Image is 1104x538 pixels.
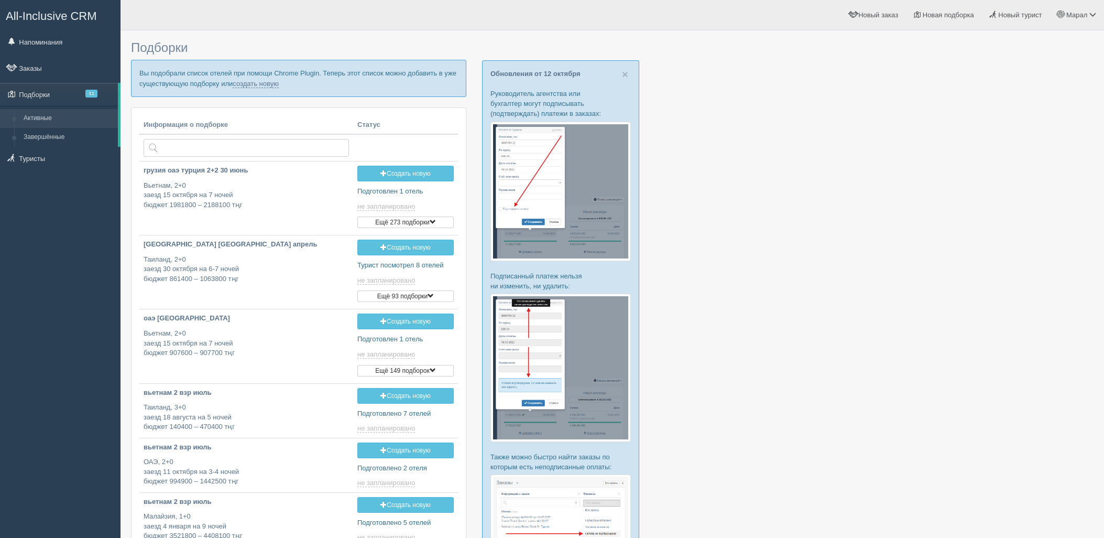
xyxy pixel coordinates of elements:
p: [GEOGRAPHIC_DATA] [GEOGRAPHIC_DATA] апрель [144,240,349,250]
span: не запланировано [357,202,415,211]
a: [GEOGRAPHIC_DATA] [GEOGRAPHIC_DATA] апрель Таиланд, 2+0заезд 30 октября на 6-7 ночейбюджет 861400... [139,235,353,293]
span: Новая подборка [923,11,974,19]
a: вьетнам 2 взр июль ОАЭ, 2+0заезд 11 октября на 3-4 ночейбюджет 994900 – 1442500 тңг [139,438,353,491]
a: Завершённые [19,128,118,147]
a: грузия оаэ турция 2+2 30 июнь Вьетнам, 2+0заезд 15 октября на 7 ночейбюджет 1981800 – 2188100 тңг [139,162,353,219]
p: Руководитель агентства или бухгалтер могут подписывать (подтверждать) платежи в заказах: [490,89,631,119]
p: Вьетнам, 2+0 заезд 15 октября на 7 ночей бюджет 1981800 – 2188100 тңг [144,181,349,210]
input: Поиск по стране или туристу [144,139,349,157]
p: Подготовлено 7 отелей [357,409,454,419]
p: Вы подобрали список отелей при помощи Chrome Plugin. Теперь этот список можно добавить в уже суще... [131,60,466,96]
p: Подготовлен 1 отель [357,335,454,345]
p: Также можно быстро найти заказы по которым есть неподписанные оплаты: [490,452,631,472]
p: грузия оаэ турция 2+2 30 июнь [144,166,349,176]
span: Новый турист [998,11,1042,19]
button: Close [622,69,628,80]
a: Обновления от 12 октября [490,70,581,78]
p: вьетнам 2 взр июль [144,388,349,398]
p: Таиланд, 2+0 заезд 30 октября на 6-7 ночей бюджет 861400 – 1063800 тңг [144,255,349,284]
img: %D0%BF%D0%BE%D0%B4%D1%82%D0%B2%D0%B5%D1%80%D0%B6%D0%B4%D0%B5%D0%BD%D0%B8%D0%B5-%D0%BE%D0%BF%D0%BB... [490,294,631,442]
span: × [622,68,628,80]
span: All-Inclusive CRM [6,9,97,23]
span: не запланировано [357,350,415,359]
p: Вьетнам, 2+0 заезд 15 октября на 7 ночей бюджет 907600 – 907700 тңг [144,329,349,358]
a: не запланировано [357,479,417,487]
a: Создать новую [357,497,454,513]
a: Создать новую [357,166,454,181]
span: Подборки [131,40,188,55]
a: Создать новую [357,443,454,458]
a: не запланировано [357,350,417,359]
img: %D0%BF%D0%BE%D0%B4%D1%82%D0%B2%D0%B5%D1%80%D0%B6%D0%B4%D0%B5%D0%BD%D0%B8%D0%B5-%D0%BE%D0%BF%D0%BB... [490,122,631,261]
p: Подготовлено 2 отеля [357,464,454,474]
p: оаэ [GEOGRAPHIC_DATA] [144,314,349,324]
p: Таиланд, 3+0 заезд 18 августа на 5 ночей бюджет 140400 – 470400 тңг [144,403,349,432]
p: Подготовлено 5 отелей [357,518,454,528]
a: Создать новую [357,314,454,329]
a: не запланировано [357,202,417,211]
a: не запланировано [357,424,417,433]
th: Статус [353,116,458,135]
span: 11 [85,90,97,98]
span: Новый заказ [858,11,898,19]
span: Марал [1066,11,1087,19]
button: Ещё 93 подборки [357,290,454,302]
p: вьетнам 2 взр июль [144,497,349,507]
a: Создать новую [357,240,454,255]
p: Подписанный платеж нельзя ни изменить, ни удалить: [490,271,631,291]
button: Ещё 273 подборки [357,217,454,228]
th: Информация о подборке [139,116,353,135]
button: Ещё 149 подборок [357,365,454,376]
p: ОАЭ, 2+0 заезд 11 октября на 3-4 ночей бюджет 994900 – 1442500 тңг [144,457,349,487]
a: All-Inclusive CRM [1,1,120,29]
p: Подготовлен 1 отель [357,187,454,197]
a: не запланировано [357,276,417,285]
a: Создать новую [357,388,454,404]
span: не запланировано [357,424,415,433]
a: вьетнам 2 взр июль Таиланд, 3+0заезд 18 августа на 5 ночейбюджет 140400 – 470400 тңг [139,384,353,437]
a: создать новую [233,80,279,88]
a: оаэ [GEOGRAPHIC_DATA] Вьетнам, 2+0заезд 15 октября на 7 ночейбюджет 907600 – 907700 тңг [139,309,353,367]
p: вьетнам 2 взр июль [144,443,349,453]
span: не запланировано [357,276,415,285]
p: Турист посмотрел 8 отелей [357,261,454,271]
span: не запланировано [357,479,415,487]
a: Активные [19,109,118,128]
